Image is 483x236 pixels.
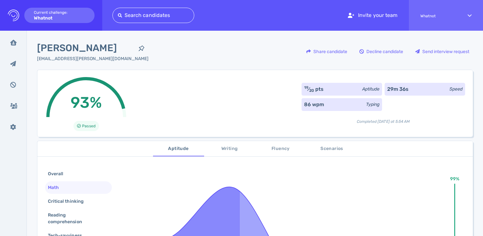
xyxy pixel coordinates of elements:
[37,41,134,55] span: [PERSON_NAME]
[412,44,473,59] button: Send interview request
[304,101,324,108] div: 86 wpm
[387,85,409,93] div: 29m 36s
[366,101,379,108] div: Typing
[47,210,105,226] div: Reading comprehension
[412,44,472,59] div: Send interview request
[208,145,251,153] span: Writing
[82,122,95,130] span: Passed
[157,145,200,153] span: Aptitude
[47,183,66,192] div: Math
[304,85,324,93] div: ⁄ pts
[310,145,354,153] span: Scenarios
[71,93,102,112] span: 93%
[449,86,463,92] div: Speed
[47,169,71,178] div: Overall
[37,55,149,62] div: Click to copy the email address
[302,114,465,124] div: Completed [DATE] at 5:54 AM
[450,176,459,182] text: 99%
[303,44,351,59] button: Share candidate
[304,85,308,90] sup: 19
[309,88,314,93] sub: 20
[259,145,303,153] span: Fluency
[420,14,456,18] span: Whatnot
[356,44,407,59] button: Decline candidate
[47,197,91,206] div: Critical thinking
[362,86,379,92] div: Aptitude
